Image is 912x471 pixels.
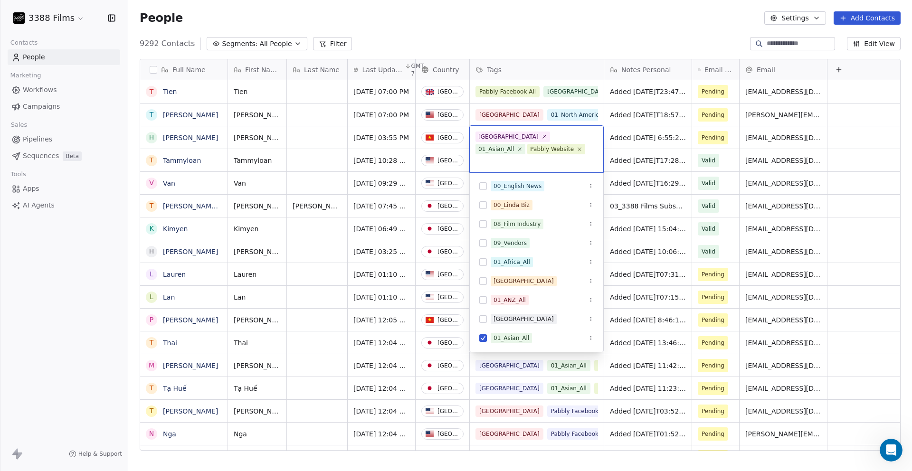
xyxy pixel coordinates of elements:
div: [GEOGRAPHIC_DATA] [494,277,554,285]
div: 08_Film Industry [494,220,541,228]
div: [GEOGRAPHIC_DATA] [494,315,554,323]
div: 01_ANZ_All [494,296,526,304]
div: 01_Asian_All [478,145,514,153]
div: [GEOGRAPHIC_DATA] [478,132,539,141]
div: 01_Africa_All [494,258,530,266]
div: 00_Linda Biz [494,201,530,209]
div: 01_Asian_All [494,334,529,342]
div: Pabbly Website [530,145,574,153]
iframe: Intercom live chat [880,439,902,462]
div: 09_Vendors [494,239,527,247]
div: 00_English News [494,182,541,190]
